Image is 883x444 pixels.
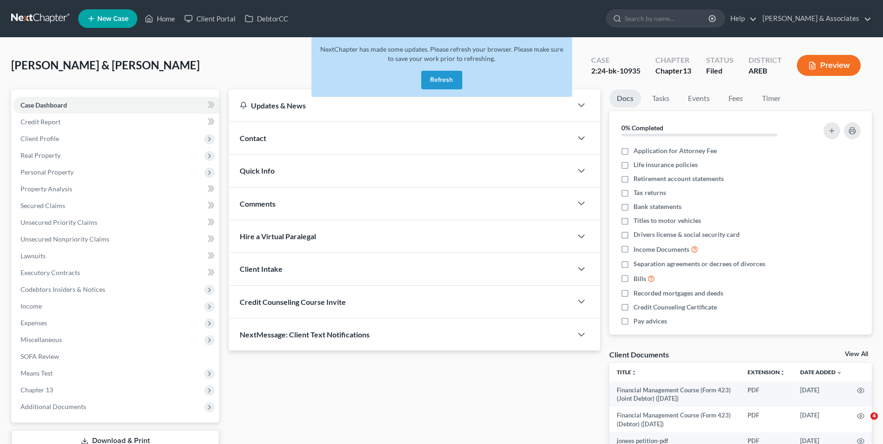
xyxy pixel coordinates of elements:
[748,369,785,376] a: Extensionunfold_more
[681,89,717,108] a: Events
[20,101,67,109] span: Case Dashboard
[13,97,219,114] a: Case Dashboard
[625,10,710,27] input: Search by name...
[20,218,97,226] span: Unsecured Priority Claims
[797,55,861,76] button: Preview
[20,403,86,410] span: Additional Documents
[20,202,65,209] span: Secured Claims
[634,289,723,298] span: Recorded mortgages and deeds
[20,352,59,360] span: SOFA Review
[621,124,663,132] strong: 0% Completed
[13,197,219,214] a: Secured Claims
[617,369,637,376] a: Titleunfold_more
[13,214,219,231] a: Unsecured Priority Claims
[20,386,53,394] span: Chapter 13
[20,302,42,310] span: Income
[755,89,788,108] a: Timer
[634,274,646,283] span: Bills
[240,166,275,175] span: Quick Info
[13,114,219,130] a: Credit Report
[609,350,669,359] div: Client Documents
[634,245,689,254] span: Income Documents
[20,135,59,142] span: Client Profile
[13,248,219,264] a: Lawsuits
[97,15,128,22] span: New Case
[140,10,180,27] a: Home
[634,188,666,197] span: Tax returns
[13,264,219,281] a: Executory Contracts
[13,348,219,365] a: SOFA Review
[609,407,740,432] td: Financial Management Course (Form 423) (Debtor) ([DATE])
[721,89,751,108] a: Fees
[13,231,219,248] a: Unsecured Nonpriority Claims
[609,382,740,407] td: Financial Management Course (Form 423) (Joint Debtor) ([DATE])
[870,412,878,420] span: 4
[634,160,698,169] span: Life insurance policies
[634,216,701,225] span: Titles to motor vehicles
[800,369,842,376] a: Date Added expand_more
[634,316,667,326] span: Pay advices
[20,319,47,327] span: Expenses
[706,66,734,76] div: Filed
[655,55,691,66] div: Chapter
[240,330,370,339] span: NextMessage: Client Text Notifications
[180,10,240,27] a: Client Portal
[13,181,219,197] a: Property Analysis
[631,370,637,376] i: unfold_more
[591,55,640,66] div: Case
[758,10,871,27] a: [PERSON_NAME] & Associates
[634,259,765,269] span: Separation agreements or decrees of divorces
[240,297,346,306] span: Credit Counseling Course Invite
[740,382,793,407] td: PDF
[634,303,717,312] span: Credit Counseling Certificate
[320,45,563,62] span: NextChapter has made some updates. Please refresh your browser. Please make sure to save your wor...
[634,174,724,183] span: Retirement account statements
[421,71,462,89] button: Refresh
[845,351,868,357] a: View All
[11,58,200,72] span: [PERSON_NAME] & [PERSON_NAME]
[726,10,757,27] a: Help
[20,252,46,260] span: Lawsuits
[240,134,266,142] span: Contact
[20,151,61,159] span: Real Property
[20,118,61,126] span: Credit Report
[645,89,677,108] a: Tasks
[780,370,785,376] i: unfold_more
[20,269,80,276] span: Executory Contracts
[20,285,105,293] span: Codebtors Insiders & Notices
[20,336,62,343] span: Miscellaneous
[634,146,717,155] span: Application for Attorney Fee
[20,185,72,193] span: Property Analysis
[240,101,561,110] div: Updates & News
[634,202,681,211] span: Bank statements
[706,55,734,66] div: Status
[20,235,109,243] span: Unsecured Nonpriority Claims
[748,55,782,66] div: District
[609,89,641,108] a: Docs
[655,66,691,76] div: Chapter
[683,66,691,75] span: 13
[740,407,793,432] td: PDF
[240,10,293,27] a: DebtorCC
[240,264,283,273] span: Client Intake
[240,232,316,241] span: Hire a Virtual Paralegal
[793,382,849,407] td: [DATE]
[20,168,74,176] span: Personal Property
[240,199,276,208] span: Comments
[793,407,849,432] td: [DATE]
[634,230,740,239] span: Drivers license & social security card
[851,412,874,435] iframe: Intercom live chat
[591,66,640,76] div: 2:24-bk-10935
[20,369,53,377] span: Means Test
[748,66,782,76] div: AREB
[836,370,842,376] i: expand_more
